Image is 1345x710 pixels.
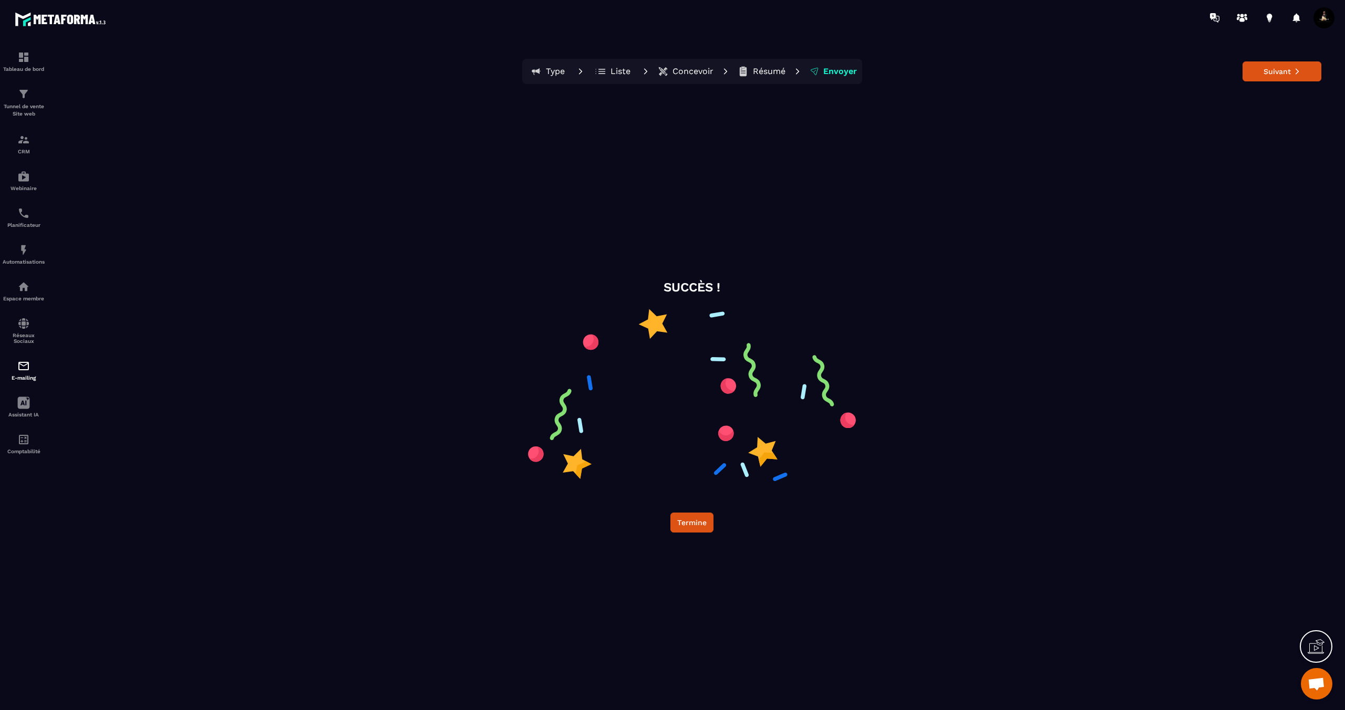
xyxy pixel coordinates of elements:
[3,162,45,199] a: automationsautomationsWebinaire
[524,61,572,82] button: Type
[3,448,45,454] p: Comptabilité
[3,309,45,352] a: social-networksocial-networkRéseaux Sociaux
[664,279,720,296] p: SUCCÈS !
[672,66,713,77] p: Concevoir
[3,149,45,154] p: CRM
[1243,61,1321,81] button: Suivant
[3,259,45,265] p: Automatisations
[734,61,789,82] button: Résumé
[17,433,30,446] img: accountant
[823,66,857,77] p: Envoyer
[3,352,45,389] a: emailemailE-mailing
[17,207,30,220] img: scheduler
[753,66,785,77] p: Résumé
[3,43,45,80] a: formationformationTableau de bord
[17,88,30,100] img: formation
[3,199,45,236] a: schedulerschedulerPlanificateur
[611,66,630,77] p: Liste
[1301,668,1332,699] div: Ouvrir le chat
[15,9,109,29] img: logo
[806,61,860,82] button: Envoyer
[17,170,30,183] img: automations
[17,317,30,330] img: social-network
[655,61,717,82] button: Concevoir
[3,103,45,118] p: Tunnel de vente Site web
[3,236,45,273] a: automationsautomationsAutomatisations
[17,133,30,146] img: formation
[17,280,30,293] img: automations
[589,61,637,82] button: Liste
[3,185,45,191] p: Webinaire
[17,360,30,372] img: email
[3,296,45,301] p: Espace membre
[3,412,45,417] p: Assistant IA
[17,51,30,64] img: formation
[546,66,565,77] p: Type
[3,126,45,162] a: formationformationCRM
[3,375,45,381] p: E-mailing
[3,222,45,228] p: Planificateur
[3,425,45,462] a: accountantaccountantComptabilité
[3,66,45,72] p: Tableau de bord
[3,389,45,425] a: Assistant IA
[3,273,45,309] a: automationsautomationsEspace membre
[3,80,45,126] a: formationformationTunnel de vente Site web
[3,332,45,344] p: Réseaux Sociaux
[670,513,713,532] button: Termine
[17,244,30,256] img: automations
